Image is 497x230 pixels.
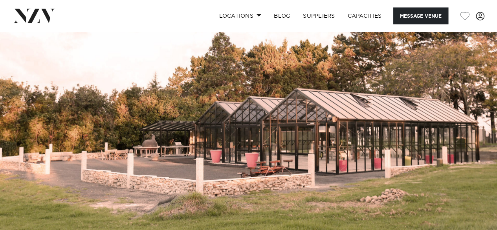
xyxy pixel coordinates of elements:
[268,7,297,24] a: BLOG
[213,7,268,24] a: Locations
[393,7,448,24] button: Message Venue
[13,9,55,23] img: nzv-logo.png
[341,7,388,24] a: Capacities
[297,7,341,24] a: SUPPLIERS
